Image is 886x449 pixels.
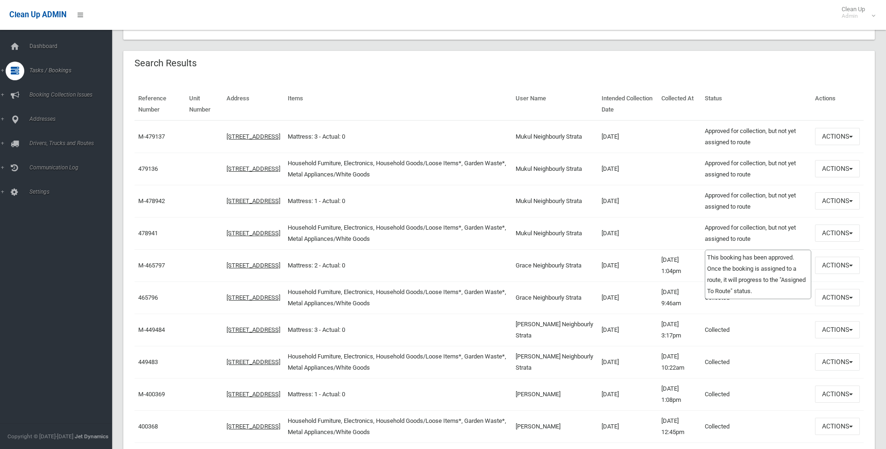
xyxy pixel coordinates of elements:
td: Grace Neighbourly Strata [512,249,598,281]
a: 449483 [138,358,158,365]
th: Address [223,88,284,120]
button: Actions [815,386,860,403]
span: Clean Up ADMIN [9,10,66,19]
td: [DATE] 12:45pm [658,410,701,442]
a: [STREET_ADDRESS] [227,358,280,365]
td: [DATE] [598,346,658,378]
td: [PERSON_NAME] Neighbourly Strata [512,314,598,346]
button: Actions [815,353,860,371]
small: Admin [842,13,865,20]
td: [DATE] [598,217,658,249]
td: Mukul Neighbourly Strata [512,120,598,153]
td: [DATE] 3:17pm [658,314,701,346]
td: [PERSON_NAME] [512,410,598,442]
td: [DATE] [598,249,658,281]
td: Collected [701,249,811,281]
span: Drivers, Trucks and Routes [27,140,119,147]
a: [STREET_ADDRESS] [227,230,280,237]
th: Unit Number [185,88,223,120]
td: Collected [701,346,811,378]
th: Actions [811,88,864,120]
th: User Name [512,88,598,120]
span: Communication Log [27,164,119,171]
td: Mattress: 3 - Actual: 0 [284,120,512,153]
a: [STREET_ADDRESS] [227,133,280,140]
span: Addresses [27,116,119,122]
a: M-400369 [138,391,165,398]
td: Approved for collection, but not yet assigned to route [701,185,811,217]
td: [DATE] 9:46am [658,281,701,314]
td: Mattress: 2 - Actual: 0 [284,249,512,281]
button: Actions [815,192,860,210]
button: Actions [815,224,860,242]
td: Collected [701,410,811,442]
span: Copyright © [DATE]-[DATE] [7,433,73,440]
a: 479136 [138,165,158,172]
a: [STREET_ADDRESS] [227,423,280,430]
a: [STREET_ADDRESS] [227,391,280,398]
td: Collected [701,378,811,410]
a: [STREET_ADDRESS] [227,197,280,204]
a: M-478942 [138,197,165,204]
button: Actions [815,289,860,306]
th: Items [284,88,512,120]
button: Actions [815,321,860,338]
span: Clean Up [837,6,874,20]
th: Status [701,88,811,120]
td: Approved for collection, but not yet assigned to route [701,153,811,185]
span: Dashboard [27,43,119,49]
td: [DATE] [598,153,658,185]
td: [DATE] 1:04pm [658,249,701,281]
button: Actions [815,418,860,435]
td: [DATE] [598,185,658,217]
th: Collected At [658,88,701,120]
a: [STREET_ADDRESS] [227,294,280,301]
td: [DATE] 1:08pm [658,378,701,410]
td: Household Furniture, Electronics, Household Goods/Loose Items*, Garden Waste*, Metal Appliances/W... [284,281,512,314]
th: Intended Collection Date [598,88,658,120]
a: M-465797 [138,262,165,269]
td: Collected [701,314,811,346]
a: [STREET_ADDRESS] [227,165,280,172]
td: Grace Neighbourly Strata [512,281,598,314]
td: Approved for collection, but not yet assigned to route [701,217,811,249]
a: [STREET_ADDRESS] [227,262,280,269]
span: Booking Collection Issues [27,91,119,98]
span: Tasks / Bookings [27,67,119,74]
strong: Jet Dynamics [75,433,108,440]
a: 400368 [138,423,158,430]
a: [STREET_ADDRESS] [227,326,280,333]
span: Settings [27,189,119,195]
td: Mattress: 3 - Actual: 0 [284,314,512,346]
td: Household Furniture, Electronics, Household Goods/Loose Items*, Garden Waste*, Metal Appliances/W... [284,410,512,442]
a: M-449484 [138,326,165,333]
td: [DATE] [598,378,658,410]
td: [PERSON_NAME] [512,378,598,410]
td: [DATE] [598,281,658,314]
td: Mattress: 1 - Actual: 0 [284,185,512,217]
a: 478941 [138,230,158,237]
td: [DATE] [598,410,658,442]
td: [DATE] 10:22am [658,346,701,378]
button: Actions [815,257,860,274]
button: Actions [815,128,860,145]
button: Actions [815,160,860,177]
td: Mattress: 1 - Actual: 0 [284,378,512,410]
td: Household Furniture, Electronics, Household Goods/Loose Items*, Garden Waste*, Metal Appliances/W... [284,153,512,185]
a: 465796 [138,294,158,301]
th: Reference Number [135,88,185,120]
div: This booking has been approved. Once the booking is assigned to a route, it will progress to the ... [705,250,811,299]
td: Approved for collection, but not yet assigned to route [701,120,811,153]
td: Mukul Neighbourly Strata [512,185,598,217]
td: Household Furniture, Electronics, Household Goods/Loose Items*, Garden Waste*, Metal Appliances/W... [284,217,512,249]
td: [PERSON_NAME] Neighbourly Strata [512,346,598,378]
td: Mukul Neighbourly Strata [512,153,598,185]
td: [DATE] [598,120,658,153]
td: Collected [701,281,811,314]
td: [DATE] [598,314,658,346]
td: Household Furniture, Electronics, Household Goods/Loose Items*, Garden Waste*, Metal Appliances/W... [284,346,512,378]
a: M-479137 [138,133,165,140]
td: Mukul Neighbourly Strata [512,217,598,249]
header: Search Results [123,54,208,72]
